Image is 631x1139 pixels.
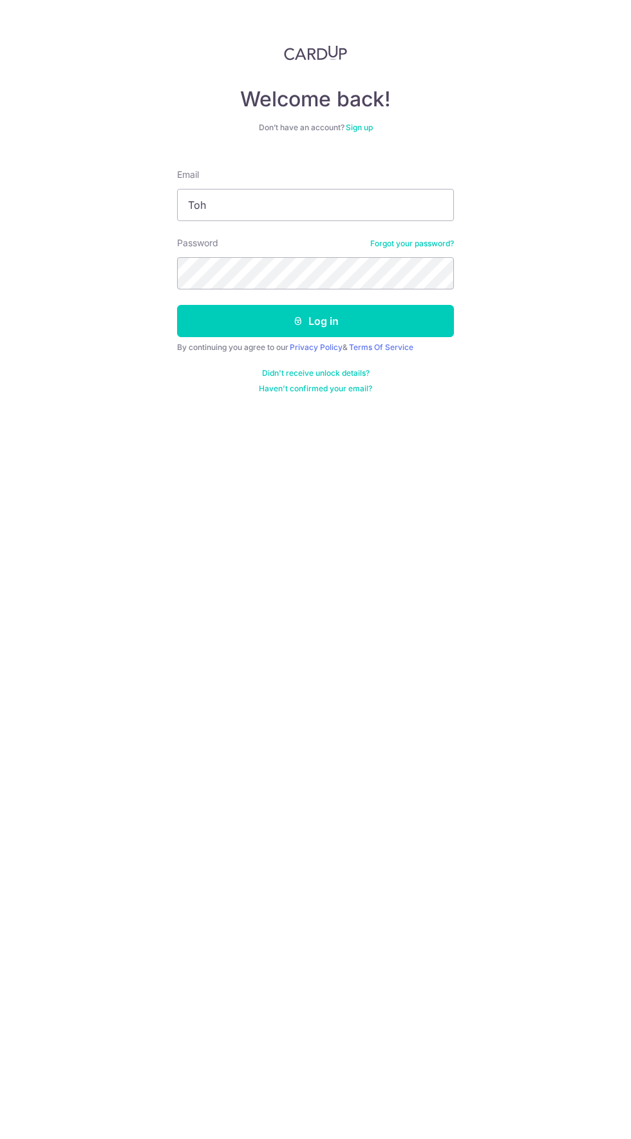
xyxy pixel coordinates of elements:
[177,168,199,181] label: Email
[370,239,454,249] a: Forgot your password?
[177,86,454,112] h4: Welcome back!
[177,189,454,221] input: Enter your Email
[346,122,373,132] a: Sign up
[177,237,218,249] label: Password
[349,342,413,352] a: Terms Of Service
[284,45,347,61] img: CardUp Logo
[290,342,343,352] a: Privacy Policy
[177,342,454,353] div: By continuing you agree to our &
[262,368,370,378] a: Didn't receive unlock details?
[259,384,372,394] a: Haven't confirmed your email?
[177,122,454,133] div: Don’t have an account?
[177,305,454,337] button: Log in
